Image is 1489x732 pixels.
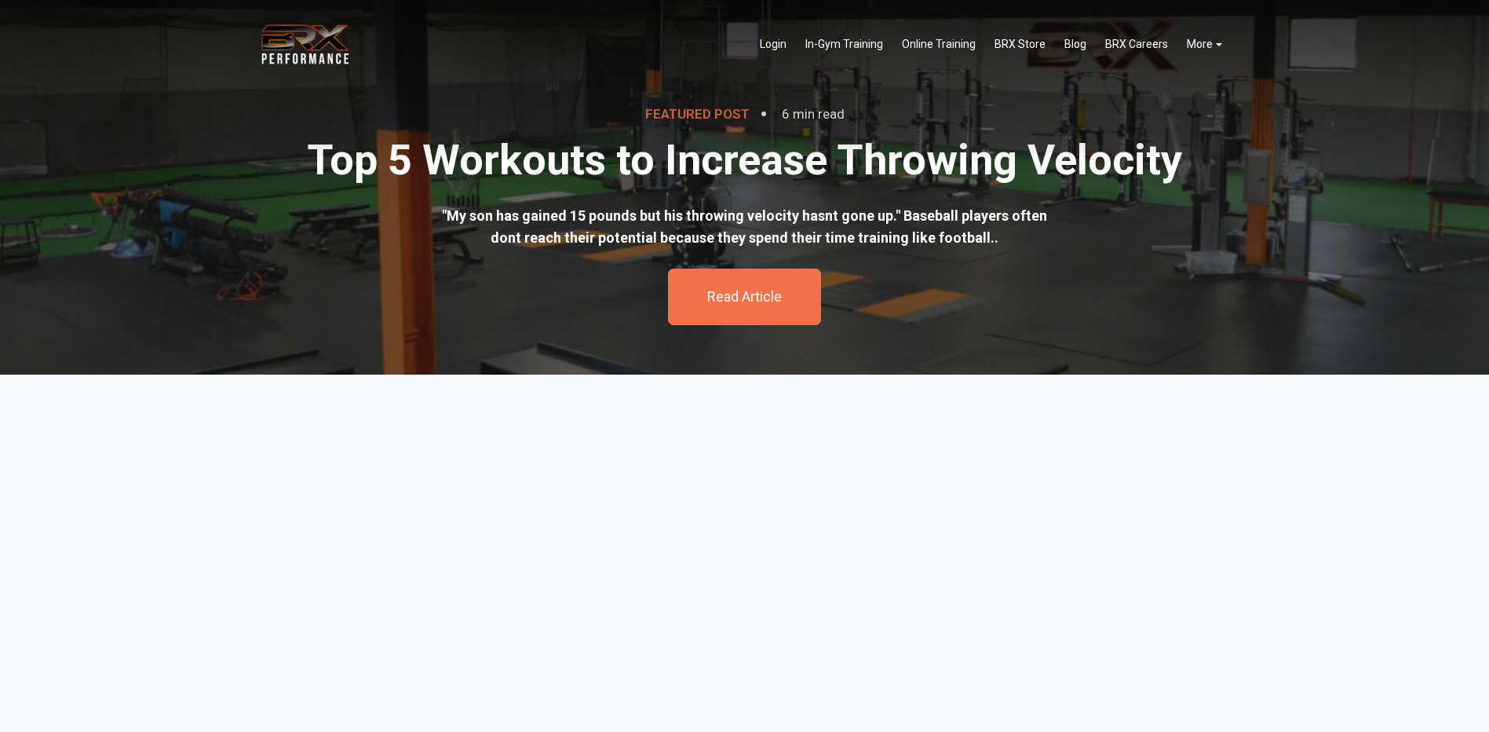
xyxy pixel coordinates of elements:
[892,28,985,60] a: Online Training
[750,28,1232,60] div: Navigation Menu
[985,28,1055,60] a: BRX Store
[750,28,796,60] a: Login
[796,28,892,60] a: In-Gym Training
[442,207,1047,246] span: "My son has gained 15 pounds but his throwing velocity hasnt gone up." Baseball players often don...
[707,288,782,306] a: Read Article
[1177,28,1232,60] a: More
[258,20,352,68] img: BRX Transparent Logo-2
[1096,28,1177,60] a: BRX Careers
[1055,28,1096,60] a: Blog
